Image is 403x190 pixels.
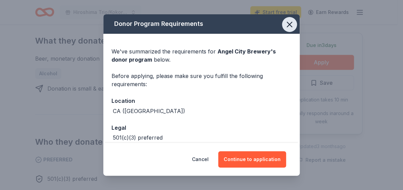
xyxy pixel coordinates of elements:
div: We've summarized the requirements for below. [111,47,292,64]
button: Cancel [192,151,209,168]
div: Legal [111,123,292,132]
div: Location [111,96,292,105]
div: 501(c)(3) preferred [113,133,163,142]
div: CA ([GEOGRAPHIC_DATA]) [113,107,185,115]
div: Before applying, please make sure you fulfill the following requirements: [111,72,292,88]
button: Continue to application [218,151,286,168]
div: Donor Program Requirements [103,14,300,34]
